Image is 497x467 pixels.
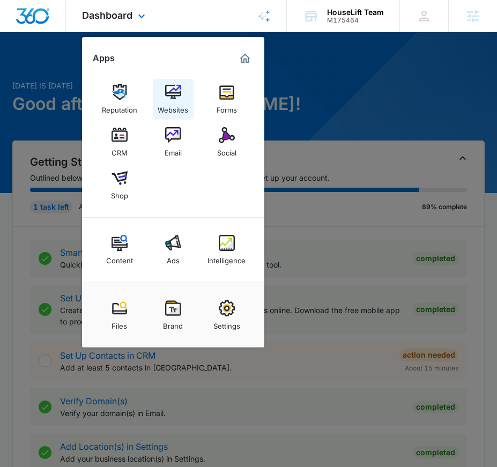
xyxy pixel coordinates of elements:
[167,251,180,265] div: Ads
[99,229,140,270] a: Content
[153,79,194,120] a: Websites
[82,10,132,21] span: Dashboard
[153,122,194,162] a: Email
[206,229,247,270] a: Intelligence
[206,122,247,162] a: Social
[99,79,140,120] a: Reputation
[99,122,140,162] a: CRM
[153,295,194,336] a: Brand
[206,295,247,336] a: Settings
[165,143,182,157] div: Email
[93,53,115,63] h2: Apps
[111,186,128,200] div: Shop
[213,316,240,330] div: Settings
[217,100,237,114] div: Forms
[106,251,133,265] div: Content
[327,17,384,24] div: account id
[158,100,188,114] div: Websites
[112,316,127,330] div: Files
[236,50,254,67] a: Marketing 360® Dashboard
[102,100,137,114] div: Reputation
[153,229,194,270] a: Ads
[327,8,384,17] div: account name
[217,143,236,157] div: Social
[207,251,246,265] div: Intelligence
[163,316,183,330] div: Brand
[112,143,128,157] div: CRM
[206,79,247,120] a: Forms
[99,295,140,336] a: Files
[99,165,140,205] a: Shop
